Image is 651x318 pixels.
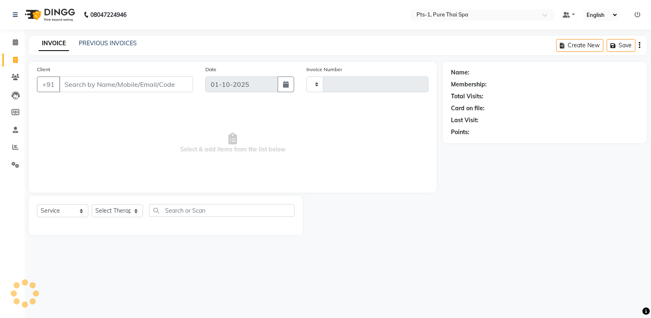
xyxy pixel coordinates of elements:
div: Last Visit: [451,116,478,125]
b: 08047224946 [90,3,127,26]
div: Card on file: [451,104,485,113]
button: +91 [37,77,60,92]
input: Search by Name/Mobile/Email/Code [59,77,193,92]
label: Client [37,66,50,73]
span: Select & add items from the list below [37,102,428,184]
a: INVOICE [39,36,69,51]
a: PREVIOUS INVOICES [79,39,137,47]
div: Membership: [451,80,487,89]
div: Total Visits: [451,92,483,101]
label: Date [205,66,216,73]
div: Name: [451,68,469,77]
div: Points: [451,128,469,137]
input: Search or Scan [149,204,294,217]
label: Invoice Number [306,66,342,73]
button: Create New [556,39,603,52]
button: Save [607,39,635,52]
img: logo [21,3,77,26]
